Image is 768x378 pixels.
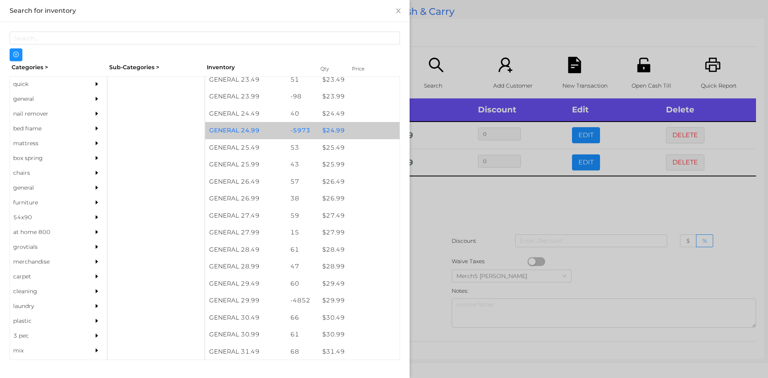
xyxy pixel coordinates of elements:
div: 59 [286,207,319,224]
div: $ 28.99 [318,258,400,275]
div: $ 31.49 [318,343,400,360]
i: icon: caret-right [94,288,100,294]
div: $ 26.49 [318,173,400,190]
i: icon: caret-right [94,96,100,102]
div: $ 24.49 [318,105,400,122]
div: 54x90 [10,210,83,225]
i: icon: caret-right [94,229,100,235]
div: general [10,92,83,106]
div: GENERAL 25.99 [205,156,286,173]
div: GENERAL 26.99 [205,190,286,207]
div: GENERAL 24.49 [205,105,286,122]
div: GENERAL 24.99 [205,122,286,139]
div: Qty [318,63,342,74]
div: 38 [286,190,319,207]
div: at home 800 [10,225,83,240]
div: Inventory [207,63,310,72]
div: 68 [286,343,319,360]
div: $ 23.99 [318,88,400,105]
div: GENERAL 27.49 [205,207,286,224]
i: icon: caret-right [94,140,100,146]
div: 61 [286,241,319,258]
div: $ 26.99 [318,190,400,207]
i: icon: caret-right [94,333,100,338]
div: GENERAL 28.49 [205,241,286,258]
div: chairs [10,166,83,180]
div: $ 27.49 [318,207,400,224]
div: Sub-Categories > [107,61,205,74]
i: icon: caret-right [94,185,100,190]
i: icon: caret-right [94,81,100,87]
div: $ 24.99 [318,122,400,139]
div: GENERAL 31.49 [205,343,286,360]
div: quick [10,77,83,92]
div: GENERAL 29.99 [205,292,286,309]
div: GENERAL 23.99 [205,88,286,105]
div: $ 28.49 [318,241,400,258]
div: mix [10,343,83,358]
i: icon: caret-right [94,318,100,324]
div: $ 23.49 [318,71,400,88]
div: general [10,180,83,195]
div: $ 29.99 [318,292,400,309]
i: icon: caret-right [94,274,100,279]
i: icon: caret-right [94,155,100,161]
i: icon: caret-right [94,348,100,353]
div: $ 25.49 [318,139,400,156]
div: merchandise [10,254,83,269]
div: bed frame [10,121,83,136]
i: icon: caret-right [94,303,100,309]
i: icon: caret-right [94,200,100,205]
div: 61 [286,326,319,343]
i: icon: caret-right [94,126,100,131]
i: icon: caret-right [94,214,100,220]
div: GENERAL 28.99 [205,258,286,275]
i: icon: close [395,8,402,14]
div: GENERAL 29.49 [205,275,286,292]
div: 53 [286,139,319,156]
div: grovtials [10,240,83,254]
div: GENERAL 30.99 [205,326,286,343]
div: -98 [286,88,319,105]
div: plastic [10,314,83,328]
div: -4852 [286,292,319,309]
i: icon: caret-right [94,244,100,250]
div: furniture [10,195,83,210]
i: icon: caret-right [94,111,100,116]
div: $ 25.99 [318,156,400,173]
div: GENERAL 25.49 [205,139,286,156]
div: $ 30.99 [318,326,400,343]
div: Categories > [10,61,107,74]
div: 57 [286,173,319,190]
div: Price [350,63,382,74]
div: GENERAL 27.99 [205,224,286,241]
div: $ 27.99 [318,224,400,241]
div: mattress [10,136,83,151]
div: 15 [286,224,319,241]
div: GENERAL 26.49 [205,173,286,190]
div: 66 [286,309,319,326]
div: appliances [10,358,83,373]
div: GENERAL 23.49 [205,71,286,88]
div: Search for inventory [10,6,400,15]
div: box spring [10,151,83,166]
div: 47 [286,258,319,275]
input: Search... [10,32,400,44]
i: icon: caret-right [94,259,100,264]
button: icon: plus-circle [10,48,22,61]
div: cleaning [10,284,83,299]
div: -5973 [286,122,319,139]
div: 51 [286,71,319,88]
div: 43 [286,156,319,173]
div: $ 29.49 [318,275,400,292]
div: GENERAL 30.49 [205,309,286,326]
div: laundry [10,299,83,314]
div: 40 [286,105,319,122]
i: icon: caret-right [94,170,100,176]
div: 3 pec [10,328,83,343]
div: 60 [286,275,319,292]
div: $ 30.49 [318,309,400,326]
div: nail remover [10,106,83,121]
div: carpet [10,269,83,284]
